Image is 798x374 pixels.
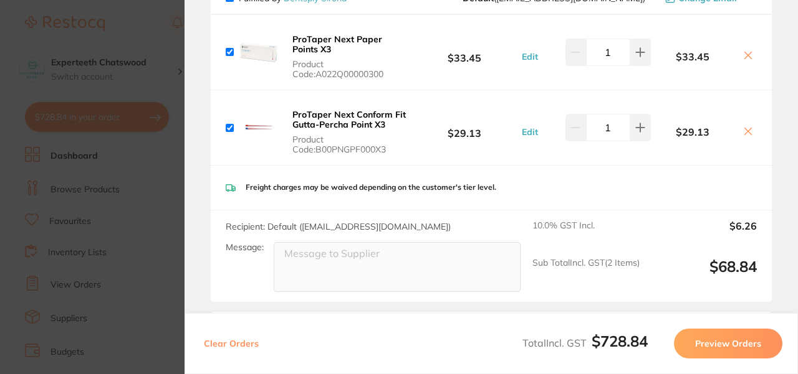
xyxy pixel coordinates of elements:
p: Freight charges may be waived depending on the customer's tier level. [246,183,496,192]
b: $33.45 [651,51,734,62]
img: NmE0MzZjNA [239,32,279,72]
button: Clear Orders [200,329,262,358]
img: ZWpidGJhdQ [239,108,279,147]
button: ProTaper Next Conform Fit Gutta-Percha Point X3 Product Code:B00PNGPF000X3 [289,109,411,155]
b: $33.45 [411,41,517,64]
b: $29.13 [411,116,517,139]
output: $6.26 [650,220,757,248]
b: ProTaper Next Paper Points X3 [292,34,382,55]
span: Product Code: A022Q00000300 [292,59,408,79]
button: Preview Orders [674,329,782,358]
span: Product Code: B00PNGPF000X3 [292,134,408,154]
span: Total Incl. GST [522,337,648,349]
button: ProTaper Next Paper Points X3 Product Code:A022Q00000300 [289,34,411,80]
b: $728.84 [592,332,648,350]
span: Sub Total Incl. GST ( 2 Items) [532,258,640,292]
button: Edit [518,126,542,138]
span: Recipient: Default ( [EMAIL_ADDRESS][DOMAIN_NAME] ) [226,221,451,232]
label: Message: [226,242,264,253]
b: $29.13 [651,126,734,138]
b: ProTaper Next Conform Fit Gutta-Percha Point X3 [292,109,406,130]
span: 10.0 % GST Incl. [532,220,640,248]
output: $68.84 [650,258,757,292]
button: Edit [518,51,542,62]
